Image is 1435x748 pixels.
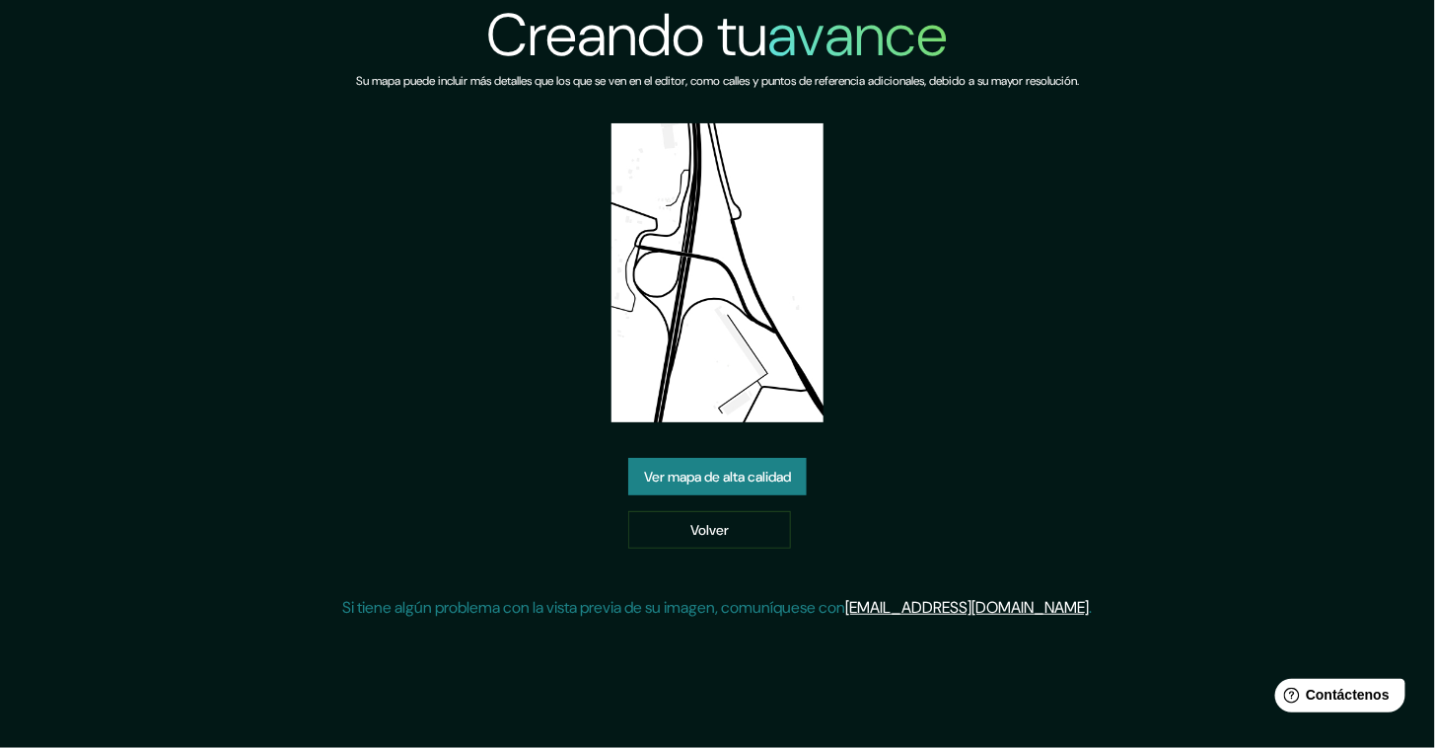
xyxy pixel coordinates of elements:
font: Si tiene algún problema con la vista previa de su imagen, comuníquese con [343,597,846,618]
a: [EMAIL_ADDRESS][DOMAIN_NAME] [846,597,1090,618]
font: Ver mapa de alta calidad [644,468,791,486]
font: Volver [690,521,729,539]
a: Volver [628,511,791,549]
font: . [1090,597,1093,618]
font: Su mapa puede incluir más detalles que los que se ven en el editor, como calles y puntos de refer... [356,73,1079,89]
img: vista previa del mapa creado [611,123,824,422]
a: Ver mapa de alta calidad [628,458,807,495]
iframe: Lanzador de widgets de ayuda [1259,671,1413,726]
